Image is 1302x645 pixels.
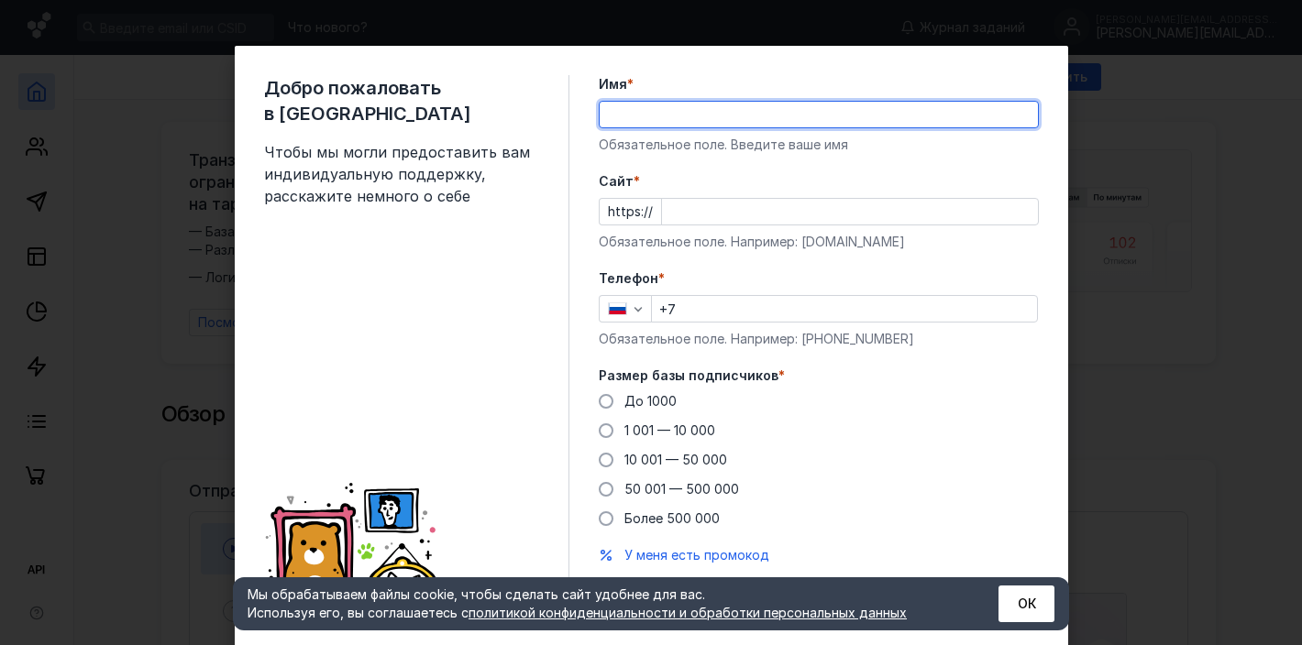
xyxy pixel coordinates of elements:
span: У меня есть промокод [624,547,769,563]
div: Обязательное поле. Введите ваше имя [599,136,1039,154]
span: Более 500 000 [624,510,720,526]
span: 10 001 — 50 000 [624,452,727,467]
span: Размер базы подписчиков [599,366,778,385]
div: Мы обрабатываем файлы cookie, чтобы сделать сайт удобнее для вас. Используя его, вы соглашаетесь c [248,585,954,622]
span: Чтобы мы могли предоставить вам индивидуальную поддержку, расскажите немного о себе [264,141,539,207]
span: 1 001 — 10 000 [624,422,715,438]
div: Обязательное поле. Например: [PHONE_NUMBER] [599,330,1039,348]
span: Телефон [599,269,658,288]
a: политикой конфиденциальности и обработки персональных данных [469,605,907,620]
span: Имя [599,75,627,93]
span: До 1000 [624,393,677,409]
div: Обязательное поле. Например: [DOMAIN_NAME] [599,233,1039,251]
span: 50 001 — 500 000 [624,481,739,497]
button: ОК [999,585,1054,622]
span: Добро пожаловать в [GEOGRAPHIC_DATA] [264,75,539,126]
button: У меня есть промокод [624,546,769,564]
span: Cайт [599,172,634,191]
